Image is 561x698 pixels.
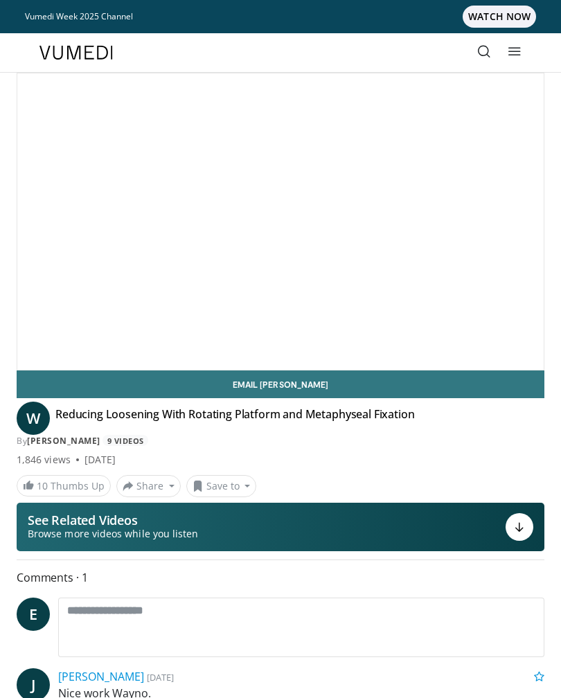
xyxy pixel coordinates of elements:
[28,527,198,541] span: Browse more videos while you listen
[186,475,257,497] button: Save to
[17,569,544,587] span: Comments 1
[17,435,544,447] div: By
[17,453,71,467] span: 1,846 views
[147,671,174,683] small: [DATE]
[17,503,544,551] button: See Related Videos Browse more videos while you listen
[17,598,50,631] a: E
[17,73,544,370] video-js: Video Player
[25,6,536,28] a: Vumedi Week 2025 ChannelWATCH NOW
[37,479,48,492] span: 10
[17,370,544,398] a: Email [PERSON_NAME]
[116,475,181,497] button: Share
[39,46,113,60] img: VuMedi Logo
[27,435,100,447] a: [PERSON_NAME]
[463,6,536,28] span: WATCH NOW
[84,453,116,467] div: [DATE]
[58,669,144,684] a: [PERSON_NAME]
[28,513,198,527] p: See Related Videos
[55,407,414,429] h4: Reducing Loosening With Rotating Platform and Metaphyseal Fixation
[103,435,148,447] a: 9 Videos
[17,402,50,435] a: W
[17,475,111,496] a: 10 Thumbs Up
